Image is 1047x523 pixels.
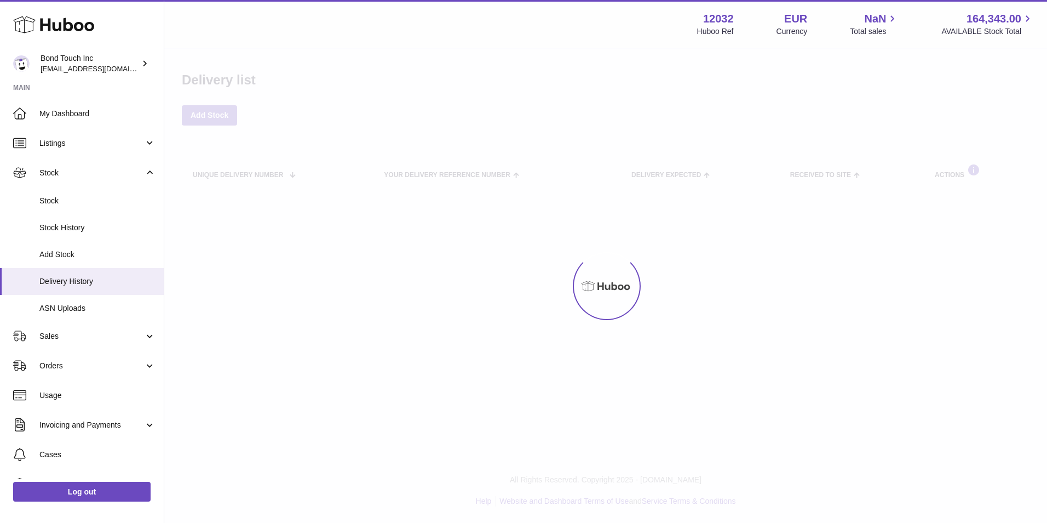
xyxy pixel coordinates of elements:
[703,12,734,26] strong: 12032
[864,12,886,26] span: NaN
[850,12,899,37] a: NaN Total sales
[39,276,156,287] span: Delivery History
[39,420,144,430] span: Invoicing and Payments
[39,109,156,119] span: My Dashboard
[39,168,144,178] span: Stock
[13,55,30,72] img: internalAdmin-12032@internal.huboo.com
[41,53,139,74] div: Bond Touch Inc
[39,331,144,342] span: Sales
[39,196,156,206] span: Stock
[850,26,899,37] span: Total sales
[39,361,144,371] span: Orders
[697,26,734,37] div: Huboo Ref
[39,390,156,401] span: Usage
[39,303,156,314] span: ASN Uploads
[41,64,161,73] span: [EMAIL_ADDRESS][DOMAIN_NAME]
[776,26,808,37] div: Currency
[941,26,1034,37] span: AVAILABLE Stock Total
[13,482,151,502] a: Log out
[967,12,1021,26] span: 164,343.00
[941,12,1034,37] a: 164,343.00 AVAILABLE Stock Total
[39,223,156,233] span: Stock History
[39,450,156,460] span: Cases
[39,249,156,260] span: Add Stock
[784,12,807,26] strong: EUR
[39,138,144,149] span: Listings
